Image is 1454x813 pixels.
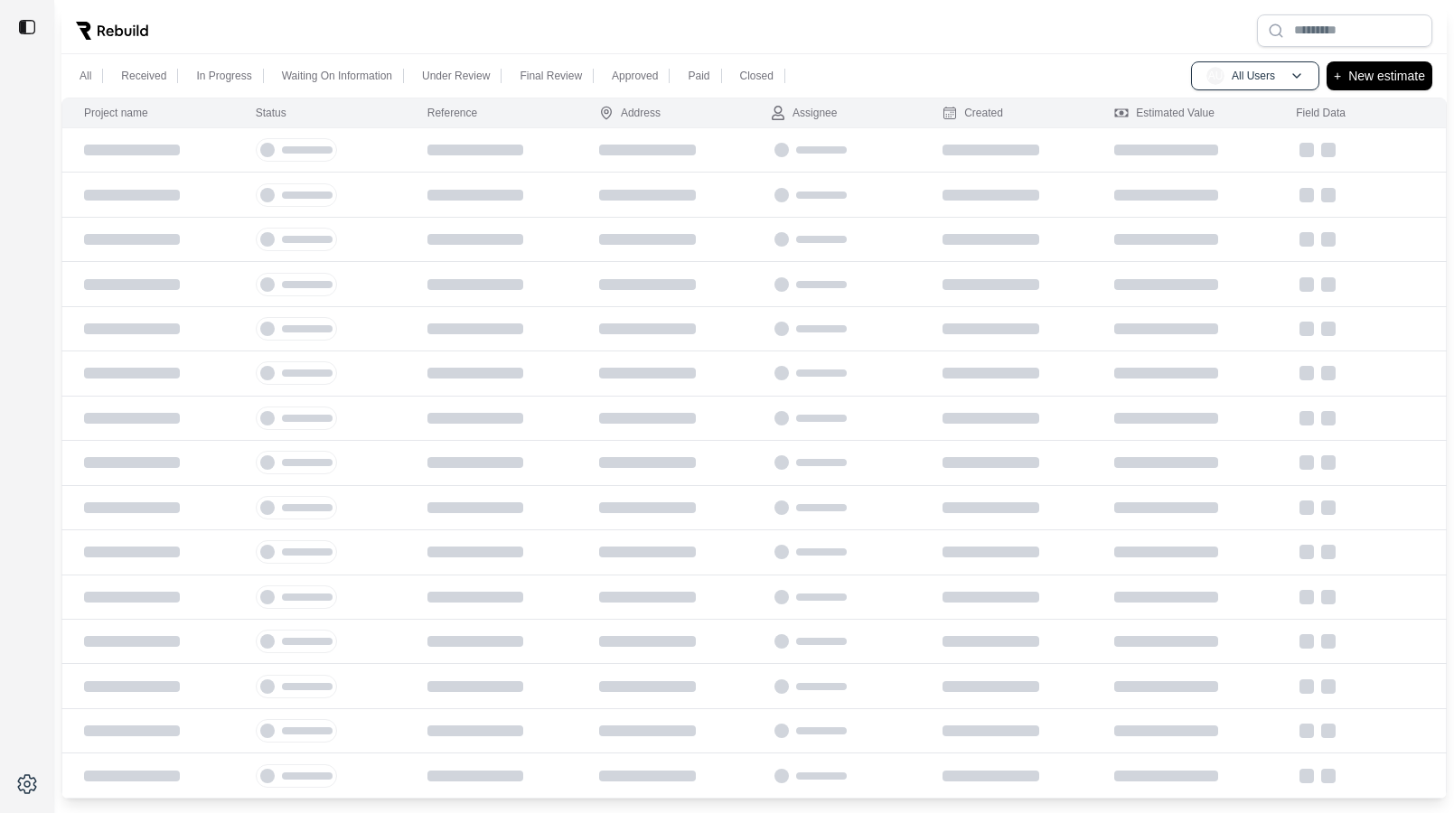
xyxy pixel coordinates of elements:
div: Created [943,106,1003,120]
p: Approved [612,69,658,83]
div: Reference [427,106,477,120]
div: Field Data [1296,106,1346,120]
p: Final Review [520,69,582,83]
button: AUAll Users [1191,61,1319,90]
img: Rebuild [76,22,148,40]
div: Assignee [771,106,837,120]
p: All Users [1232,69,1275,83]
img: toggle sidebar [18,18,36,36]
p: Closed [740,69,774,83]
p: Paid [688,69,709,83]
p: In Progress [196,69,251,83]
button: +New estimate [1327,61,1432,90]
p: Waiting On Information [282,69,392,83]
span: AU [1206,67,1224,85]
p: New estimate [1348,65,1425,87]
p: + [1334,65,1341,87]
div: Estimated Value [1114,106,1215,120]
p: Received [121,69,166,83]
p: Under Review [422,69,490,83]
div: Project name [84,106,148,120]
div: Status [256,106,286,120]
p: All [80,69,91,83]
div: Address [599,106,661,120]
